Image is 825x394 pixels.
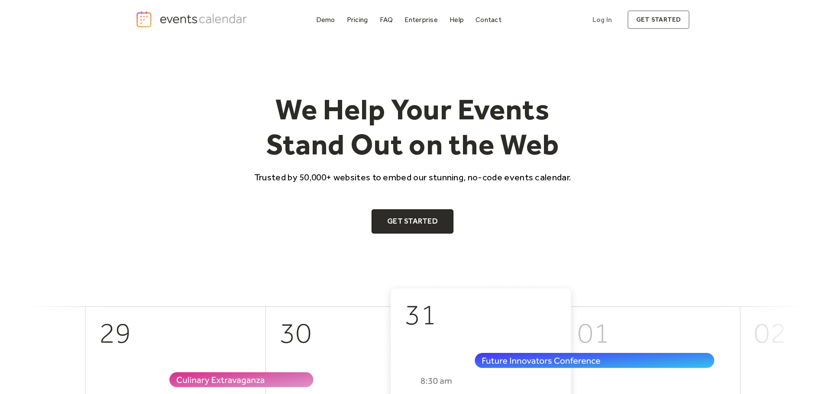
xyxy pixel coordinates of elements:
[628,10,689,29] a: get started
[401,14,441,26] a: Enterprise
[476,17,501,22] div: Contact
[376,14,397,26] a: FAQ
[246,92,579,162] h1: We Help Your Events Stand Out on the Web
[316,17,335,22] div: Demo
[404,17,437,22] div: Enterprise
[372,209,453,234] a: Get Started
[380,17,393,22] div: FAQ
[446,14,467,26] a: Help
[136,10,250,28] a: home
[347,17,368,22] div: Pricing
[584,10,621,29] a: Log In
[450,17,464,22] div: Help
[343,14,372,26] a: Pricing
[472,14,505,26] a: Contact
[246,171,579,183] p: Trusted by 50,000+ websites to embed our stunning, no-code events calendar.
[313,14,339,26] a: Demo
